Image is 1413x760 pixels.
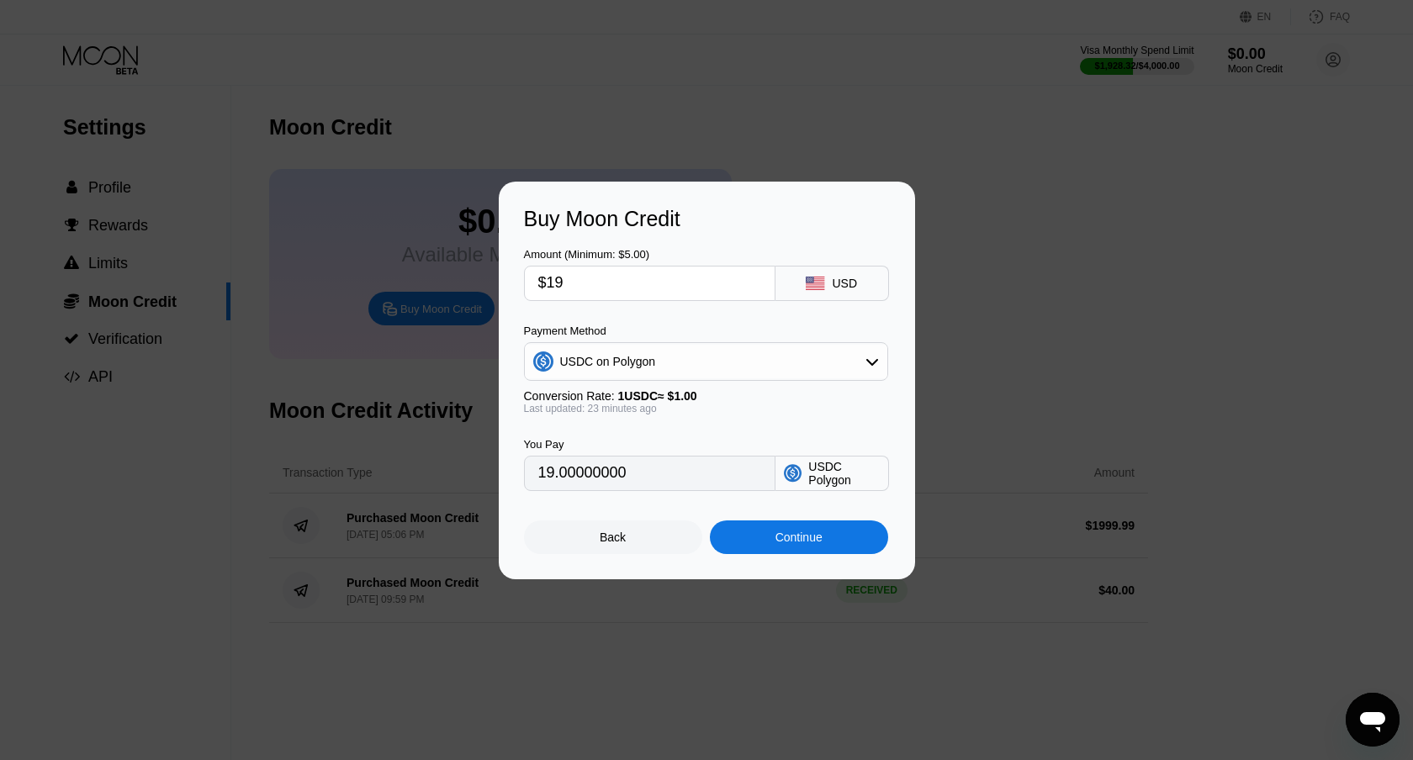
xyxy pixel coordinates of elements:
[618,389,697,403] span: 1 USDC ≈ $1.00
[1346,693,1400,747] iframe: Botão para abrir a janela de mensagens
[808,460,879,487] div: USDC Polygon
[524,248,775,261] div: Amount (Minimum: $5.00)
[524,520,702,554] div: Back
[600,530,626,544] div: Back
[560,355,656,368] div: USDC on Polygon
[524,389,888,403] div: Conversion Rate:
[524,207,890,231] div: Buy Moon Credit
[538,267,761,300] input: $0.00
[710,520,888,554] div: Continue
[832,277,857,290] div: USD
[525,345,887,378] div: USDC on Polygon
[524,325,888,337] div: Payment Method
[524,438,775,451] div: You Pay
[524,403,888,414] div: Last updated: 23 minutes ago
[775,530,823,544] div: Continue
